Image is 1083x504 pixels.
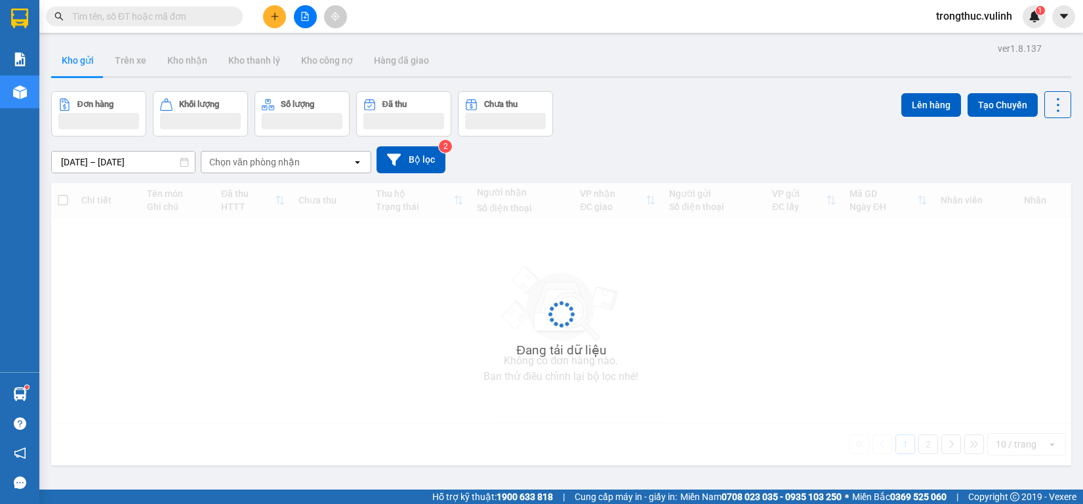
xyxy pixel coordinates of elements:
[104,45,157,76] button: Trên xe
[890,492,947,502] strong: 0369 525 060
[901,93,961,117] button: Lên hàng
[998,41,1042,56] div: ver 1.8.137
[13,52,27,66] img: solution-icon
[255,91,350,136] button: Số lượng
[1052,5,1075,28] button: caret-down
[51,91,146,136] button: Đơn hàng
[377,146,445,173] button: Bộ lọc
[497,492,553,502] strong: 1900 633 818
[281,100,314,109] div: Số lượng
[1010,492,1019,501] span: copyright
[51,45,104,76] button: Kho gửi
[263,5,286,28] button: plus
[382,100,407,109] div: Đã thu
[852,490,947,504] span: Miền Bắc
[1029,10,1040,22] img: icon-new-feature
[324,5,347,28] button: aim
[14,476,26,489] span: message
[439,140,452,153] sup: 2
[270,12,279,21] span: plus
[516,341,606,360] div: Đang tải dữ liệu
[14,447,26,459] span: notification
[294,5,317,28] button: file-add
[956,490,958,504] span: |
[575,490,677,504] span: Cung cấp máy in - giấy in:
[209,156,300,169] div: Chọn văn phòng nhận
[563,490,565,504] span: |
[157,45,218,76] button: Kho nhận
[52,152,195,173] input: Select a date range.
[14,417,26,430] span: question-circle
[845,494,849,499] span: ⚪️
[432,490,553,504] span: Hỗ trợ kỹ thuật:
[680,490,842,504] span: Miền Nam
[72,9,227,24] input: Tìm tên, số ĐT hoặc mã đơn
[153,91,248,136] button: Khối lượng
[13,85,27,99] img: warehouse-icon
[300,12,310,21] span: file-add
[363,45,439,76] button: Hàng đã giao
[291,45,363,76] button: Kho công nợ
[722,492,842,502] strong: 0708 023 035 - 0935 103 250
[13,387,27,401] img: warehouse-icon
[1036,6,1045,15] sup: 1
[1058,10,1070,22] span: caret-down
[25,385,29,389] sup: 1
[484,100,518,109] div: Chưa thu
[352,157,363,167] svg: open
[218,45,291,76] button: Kho thanh lý
[331,12,340,21] span: aim
[458,91,553,136] button: Chưa thu
[356,91,451,136] button: Đã thu
[926,8,1023,24] span: trongthuc.vulinh
[1038,6,1042,15] span: 1
[77,100,113,109] div: Đơn hàng
[54,12,64,21] span: search
[179,100,219,109] div: Khối lượng
[968,93,1038,117] button: Tạo Chuyến
[11,9,28,28] img: logo-vxr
